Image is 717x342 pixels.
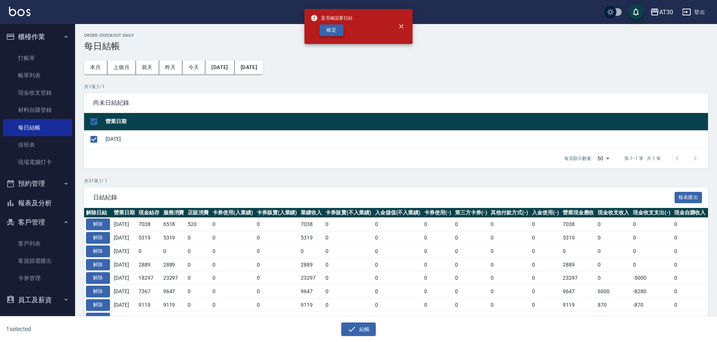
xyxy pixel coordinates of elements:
[631,285,672,298] td: -8280
[561,258,596,271] td: 2889
[310,14,352,22] span: 是否確認要日結
[86,246,110,257] button: 解除
[112,271,137,285] td: [DATE]
[3,235,72,252] a: 客戶列表
[373,244,423,258] td: 0
[161,312,186,325] td: 7996
[530,258,561,271] td: 0
[324,208,373,218] th: 卡券販賣(不入業績)
[561,231,596,245] td: 5319
[596,244,631,258] td: 0
[84,33,708,38] h2: Order checkout daily
[211,258,255,271] td: 0
[186,271,211,285] td: 0
[596,271,631,285] td: 0
[159,60,182,74] button: 昨天
[489,231,530,245] td: 0
[422,208,453,218] th: 卡券使用(-)
[422,298,453,312] td: 0
[211,298,255,312] td: 0
[561,285,596,298] td: 9647
[679,5,708,19] button: 登出
[3,136,72,154] a: 排班表
[631,271,672,285] td: -5000
[672,298,708,312] td: 0
[672,244,708,258] td: 0
[3,270,72,287] a: 卡券管理
[393,18,410,35] button: close
[186,208,211,218] th: 店販消費
[373,312,423,325] td: 0
[3,174,72,193] button: 預約管理
[453,231,489,245] td: 0
[205,60,234,74] button: [DATE]
[161,258,186,271] td: 2889
[672,271,708,285] td: 0
[299,218,324,231] td: 7038
[453,312,489,325] td: 0
[112,244,137,258] td: [DATE]
[453,218,489,231] td: 0
[453,244,489,258] td: 0
[422,285,453,298] td: 0
[299,231,324,245] td: 5319
[453,298,489,312] td: 0
[299,258,324,271] td: 2889
[112,312,137,325] td: [DATE]
[182,60,206,74] button: 今天
[112,298,137,312] td: [DATE]
[3,193,72,213] button: 報表及分析
[373,258,423,271] td: 0
[3,84,72,101] a: 現金收支登錄
[596,258,631,271] td: 0
[628,5,643,20] button: save
[489,244,530,258] td: 0
[255,218,299,231] td: 0
[672,312,708,325] td: 0
[672,285,708,298] td: 0
[3,67,72,84] a: 帳單列表
[137,285,161,298] td: 7367
[530,218,561,231] td: 0
[84,208,112,218] th: 解除日結
[211,218,255,231] td: 0
[422,218,453,231] td: 0
[453,208,489,218] th: 第三方卡券(-)
[324,285,373,298] td: 0
[112,218,137,231] td: [DATE]
[86,272,110,284] button: 解除
[561,218,596,231] td: 7038
[186,285,211,298] td: 0
[324,312,373,325] td: 0
[489,218,530,231] td: 0
[672,208,708,218] th: 現金自購收入
[84,41,708,51] h3: 每日結帳
[104,113,708,131] th: 營業日期
[373,271,423,285] td: 0
[422,312,453,325] td: -900
[489,208,530,218] th: 其他付款方式(-)
[631,208,672,218] th: 現金收支支出(-)
[299,298,324,312] td: 9119
[489,312,530,325] td: -2200
[659,8,673,17] div: AT30
[561,244,596,258] td: 0
[255,231,299,245] td: 0
[324,258,373,271] td: 0
[299,312,324,325] td: 10096
[596,298,631,312] td: 870
[631,258,672,271] td: 0
[86,259,110,271] button: 解除
[86,286,110,297] button: 解除
[373,231,423,245] td: 0
[530,208,561,218] th: 入金使用(-)
[3,154,72,171] a: 現場電腦打卡
[255,298,299,312] td: 0
[672,231,708,245] td: 0
[422,271,453,285] td: 0
[161,298,186,312] td: 9119
[672,258,708,271] td: 0
[3,290,72,310] button: 員工及薪資
[373,208,423,218] th: 入金儲值(不入業績)
[112,208,137,218] th: 營業日期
